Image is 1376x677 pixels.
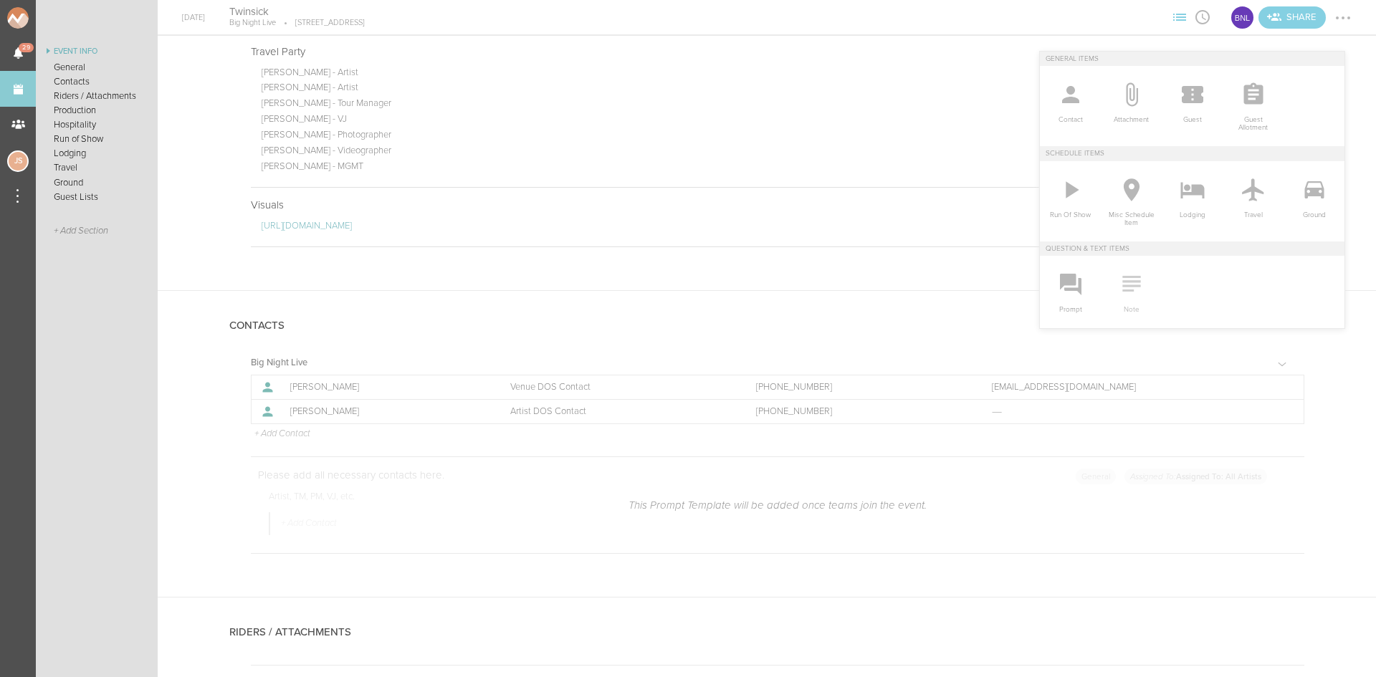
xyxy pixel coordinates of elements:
[36,190,158,204] a: Guest Lists
[54,226,108,236] span: + Add Section
[756,405,960,417] a: [PHONE_NUMBER]
[262,82,1304,97] p: [PERSON_NAME] - Artist
[19,43,34,52] span: 29
[253,428,310,440] p: + Add Contact
[262,220,352,231] a: [URL][DOMAIN_NAME]
[7,150,29,172] div: Jessica Smith
[510,381,725,393] p: Venue DOS Contact
[1040,66,1101,138] li: Contact
[1040,161,1101,234] li: Run Of Show
[262,160,1304,176] p: [PERSON_NAME] - MGMT
[1230,109,1276,132] span: Guest Allotment
[1230,5,1255,30] div: BNL
[1258,6,1326,29] a: Invite teams to the Event
[36,132,158,146] a: Run of Show
[1047,204,1094,219] span: Run Of Show
[36,146,158,160] a: Lodging
[36,160,158,175] a: Travel
[262,97,1304,113] p: [PERSON_NAME] - Tour Manager
[1101,256,1162,328] a: Note
[1162,161,1223,234] a: Lodging
[229,320,285,332] h4: Contacts
[229,18,276,28] p: Big Night Live
[262,145,1304,160] p: [PERSON_NAME] - Videographer
[262,67,1304,82] p: [PERSON_NAME] - Artist
[1040,52,1344,66] h6: General Items
[262,113,1304,129] p: [PERSON_NAME] - VJ
[1223,161,1284,234] a: Travel
[1230,5,1255,30] div: Big Night Live
[36,60,158,75] a: General
[1169,204,1215,219] span: Lodging
[1040,241,1344,256] h6: Question & Text Items
[1258,6,1326,29] div: Share
[36,43,158,60] a: Event Info
[510,405,725,417] p: Artist DOS Contact
[36,103,158,117] a: Production
[251,45,1304,58] p: Travel Party
[1291,204,1337,219] span: Ground
[290,382,479,393] p: [PERSON_NAME]
[1047,109,1094,124] span: Contact
[756,381,960,393] a: [PHONE_NUMBER]
[7,7,88,29] img: NOMAD
[262,129,1304,145] p: [PERSON_NAME] - Photographer
[36,176,158,190] a: Ground
[276,18,365,28] p: [STREET_ADDRESS]
[1047,299,1094,314] span: Prompt
[36,89,158,103] a: Riders / Attachments
[251,358,307,368] h5: Big Night Live
[251,198,1304,211] p: Visuals
[1162,66,1223,138] li: Guest
[1191,12,1214,21] span: View Itinerary
[1101,161,1162,241] a: Misc Schedule Item
[1230,204,1276,219] span: Travel
[229,5,365,19] h4: Twinsick
[1108,204,1155,227] span: Misc Schedule Item
[1108,109,1155,124] span: Attachment
[1040,146,1344,160] h6: Schedule Items
[36,75,158,89] a: Contacts
[1168,12,1191,21] span: View Sections
[1108,299,1155,314] span: Note
[36,117,158,132] a: Hospitality
[1040,256,1101,328] li: Prompt
[1284,161,1344,234] a: Ground
[1169,109,1215,124] span: Guest
[290,406,479,418] p: [PERSON_NAME]
[992,381,1275,393] a: [EMAIL_ADDRESS][DOMAIN_NAME]
[1101,66,1162,138] li: Attachment
[229,626,351,638] h4: Riders / Attachments
[1223,66,1284,146] li: Guest Allotment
